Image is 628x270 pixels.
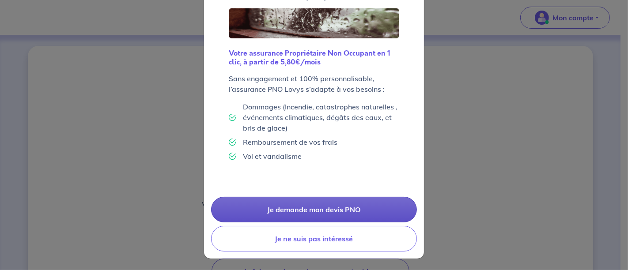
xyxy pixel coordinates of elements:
img: Logo Lovys [229,8,399,39]
h6: Votre assurance Propriétaire Non Occupant en 1 clic, à partir de 5,80€/mois [229,49,399,66]
p: Remboursement de vos frais [243,137,337,147]
p: Sans engagement et 100% personnalisable, l’assurance PNO Lovys s’adapte à vos besoins : [229,73,399,94]
p: Vol et vandalisme [243,151,302,161]
p: Dommages (Incendie, catastrophes naturelles , événements climatiques, dégâts des eaux, et bris de... [243,101,399,133]
button: Je ne suis pas intéressé [211,226,417,251]
a: Je demande mon devis PNO [211,197,417,222]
